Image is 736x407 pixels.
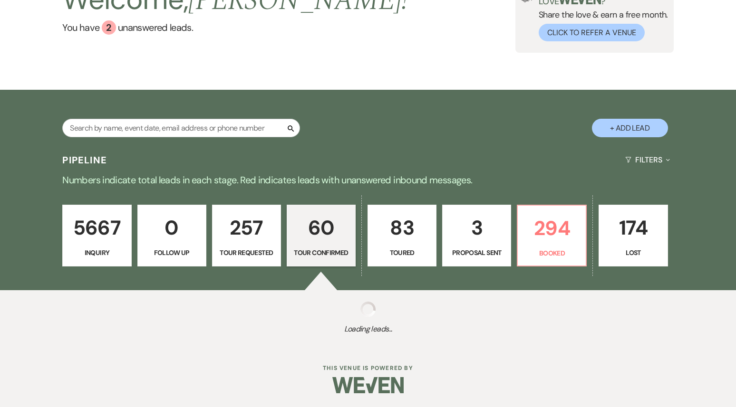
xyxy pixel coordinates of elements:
a: 5667Inquiry [62,205,131,266]
input: Search by name, event date, email address or phone number [62,119,300,137]
p: 294 [523,212,580,244]
a: 0Follow Up [137,205,206,266]
p: Booked [523,248,580,258]
p: Lost [605,247,661,258]
p: 5667 [68,212,125,244]
p: Numbers indicate total leads in each stage. Red indicates leads with unanswered inbound messages. [26,172,710,188]
p: 60 [293,212,349,244]
a: 174Lost [599,205,668,266]
a: 60Tour Confirmed [287,205,356,266]
p: Tour Requested [218,247,275,258]
div: 2 [102,20,116,35]
span: Loading leads... [37,323,699,335]
img: Weven Logo [332,369,404,402]
p: Toured [374,247,430,258]
p: 83 [374,212,430,244]
img: loading spinner [360,302,376,317]
p: 174 [605,212,661,244]
p: 3 [448,212,505,244]
p: Proposal Sent [448,247,505,258]
a: 83Toured [368,205,436,266]
a: 3Proposal Sent [442,205,511,266]
a: 294Booked [517,205,587,266]
h3: Pipeline [62,153,107,167]
p: Follow Up [144,247,200,258]
a: You have 2 unanswered leads. [62,20,408,35]
p: 257 [218,212,275,244]
button: Click to Refer a Venue [539,24,645,41]
p: 0 [144,212,200,244]
button: + Add Lead [592,119,668,137]
p: Tour Confirmed [293,247,349,258]
button: Filters [621,147,673,172]
a: 257Tour Requested [212,205,281,266]
p: Inquiry [68,247,125,258]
